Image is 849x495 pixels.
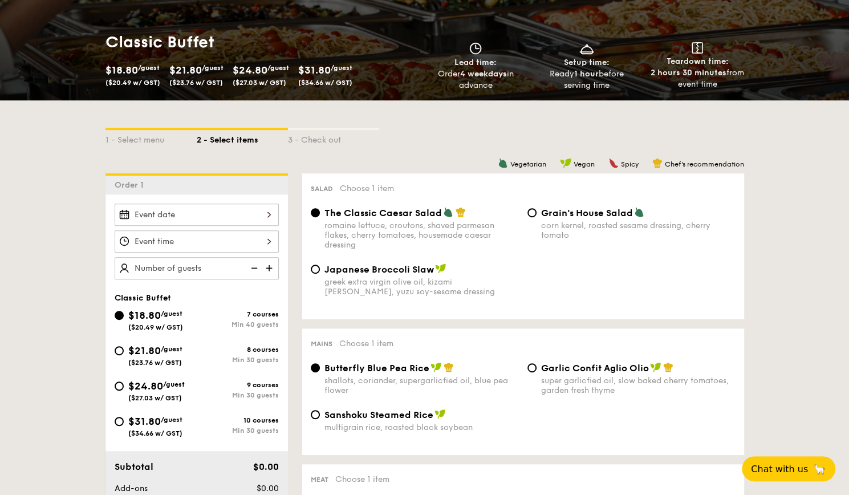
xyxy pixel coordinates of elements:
span: $18.80 [105,64,138,76]
div: multigrain rice, roasted black soybean [324,423,518,432]
span: ($23.76 w/ GST) [128,359,182,367]
span: $18.80 [128,309,161,322]
span: Choose 1 item [339,339,393,348]
img: icon-chef-hat.a58ddaea.svg [456,207,466,217]
span: Mains [311,340,332,348]
input: Japanese Broccoli Slawgreek extra virgin olive oil, kizami [PERSON_NAME], yuzu soy-sesame dressing [311,265,320,274]
span: Add-ons [115,484,148,493]
span: /guest [267,64,289,72]
span: $21.80 [128,344,161,357]
div: 8 courses [197,346,279,354]
h1: Classic Buffet [105,32,420,52]
span: /guest [161,416,182,424]
input: Event date [115,204,279,226]
span: Butterfly Blue Pea Rice [324,363,429,374]
img: icon-vegetarian.fe4039eb.svg [634,207,644,217]
input: $21.80/guest($23.76 w/ GST)8 coursesMin 30 guests [115,346,124,355]
span: ($27.03 w/ GST) [128,394,182,402]
span: $31.80 [128,415,161,428]
strong: 4 weekdays [460,69,506,79]
img: icon-vegetarian.fe4039eb.svg [498,158,508,168]
span: ($34.66 w/ GST) [128,429,182,437]
span: Chef's recommendation [665,160,744,168]
span: $21.80 [169,64,202,76]
span: The Classic Caesar Salad [324,208,442,218]
img: icon-chef-hat.a58ddaea.svg [444,362,454,372]
div: Min 30 guests [197,391,279,399]
span: /guest [202,64,224,72]
input: Number of guests [115,257,279,279]
span: Chat with us [751,464,808,474]
span: Garlic Confit Aglio Olio [541,363,649,374]
input: $24.80/guest($27.03 w/ GST)9 coursesMin 30 guests [115,382,124,391]
img: icon-chef-hat.a58ddaea.svg [663,362,673,372]
div: Min 40 guests [197,320,279,328]
span: $0.00 [256,484,278,493]
span: Choose 1 item [340,184,394,193]
span: Subtotal [115,461,153,472]
span: Meat [311,476,328,484]
span: Choose 1 item [335,474,389,484]
strong: 2 hours 30 minutes [651,68,726,78]
div: 7 courses [197,310,279,318]
span: ($20.49 w/ GST) [105,79,160,87]
div: Order in advance [425,68,527,91]
div: shallots, coriander, supergarlicfied oil, blue pea flower [324,376,518,395]
img: icon-dish.430c3a2e.svg [578,42,595,55]
div: Ready before serving time [535,68,637,91]
span: 🦙 [813,462,826,476]
span: $0.00 [253,461,278,472]
span: /guest [163,380,185,388]
img: icon-clock.2db775ea.svg [467,42,484,55]
span: Order 1 [115,180,148,190]
input: Garlic Confit Aglio Oliosuper garlicfied oil, slow baked cherry tomatoes, garden fresh thyme [527,363,537,372]
img: icon-vegan.f8ff3823.svg [430,362,442,372]
img: icon-teardown.65201eee.svg [692,42,703,54]
img: icon-vegan.f8ff3823.svg [560,158,571,168]
div: corn kernel, roasted sesame dressing, cherry tomato [541,221,735,240]
span: ($23.76 w/ GST) [169,79,223,87]
span: Salad [311,185,333,193]
span: $24.80 [128,380,163,392]
span: ($27.03 w/ GST) [233,79,286,87]
input: $18.80/guest($20.49 w/ GST)7 coursesMin 40 guests [115,311,124,320]
div: 1 - Select menu [105,130,197,146]
img: icon-vegan.f8ff3823.svg [434,409,446,419]
input: The Classic Caesar Saladromaine lettuce, croutons, shaved parmesan flakes, cherry tomatoes, house... [311,208,320,217]
span: Teardown time: [667,56,729,66]
div: 10 courses [197,416,279,424]
div: 2 - Select items [197,130,288,146]
span: Lead time: [454,58,497,67]
div: from event time [647,67,749,90]
span: Vegan [574,160,595,168]
span: Spicy [621,160,639,168]
div: greek extra virgin olive oil, kizami [PERSON_NAME], yuzu soy-sesame dressing [324,277,518,297]
div: Min 30 guests [197,427,279,435]
span: /guest [161,345,182,353]
button: Chat with us🦙 [742,456,835,481]
strong: 1 hour [574,69,599,79]
span: /guest [161,310,182,318]
input: Sanshoku Steamed Ricemultigrain rice, roasted black soybean [311,410,320,419]
img: icon-spicy.37a8142b.svg [608,158,619,168]
img: icon-vegan.f8ff3823.svg [435,263,446,274]
img: icon-vegan.f8ff3823.svg [650,362,661,372]
img: icon-vegetarian.fe4039eb.svg [443,207,453,217]
span: Classic Buffet [115,293,171,303]
div: super garlicfied oil, slow baked cherry tomatoes, garden fresh thyme [541,376,735,395]
span: $31.80 [298,64,331,76]
input: Grain's House Saladcorn kernel, roasted sesame dressing, cherry tomato [527,208,537,217]
input: Butterfly Blue Pea Riceshallots, coriander, supergarlicfied oil, blue pea flower [311,363,320,372]
span: $24.80 [233,64,267,76]
span: Grain's House Salad [541,208,633,218]
div: 3 - Check out [288,130,379,146]
span: Japanese Broccoli Slaw [324,264,434,275]
span: Vegetarian [510,160,546,168]
span: ($34.66 w/ GST) [298,79,352,87]
img: icon-add.58712e84.svg [262,257,279,279]
span: ($20.49 w/ GST) [128,323,183,331]
img: icon-reduce.1d2dbef1.svg [245,257,262,279]
img: icon-chef-hat.a58ddaea.svg [652,158,663,168]
span: /guest [331,64,352,72]
span: /guest [138,64,160,72]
